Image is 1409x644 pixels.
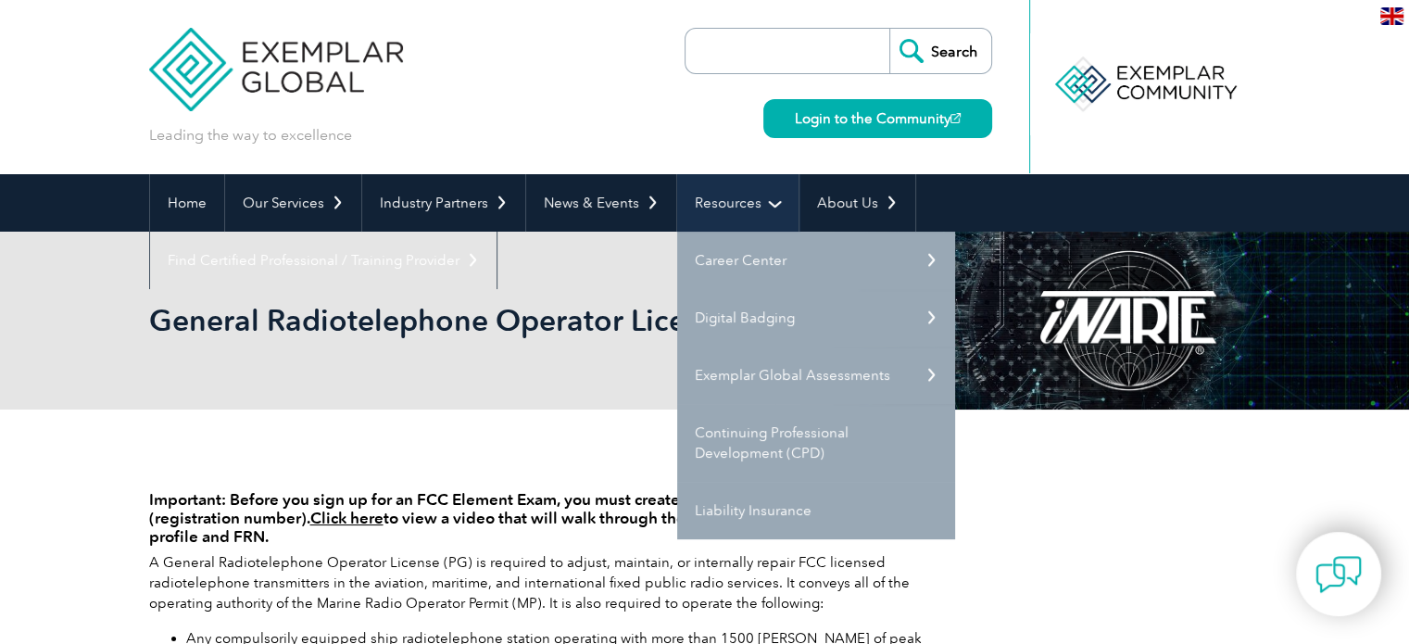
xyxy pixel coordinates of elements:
a: News & Events [526,174,676,232]
p: A General Radiotelephone Operator License (PG) is required to adjust, maintain, or internally rep... [149,552,927,613]
a: Our Services [225,174,361,232]
a: Industry Partners [362,174,525,232]
a: Click here [310,509,384,527]
a: Resources [677,174,799,232]
h4: Important: Before you sign up for an FCC Element Exam, you must create an FCC user profile and FR... [149,490,927,546]
a: Home [150,174,224,232]
a: Find Certified Professional / Training Provider [150,232,497,289]
h2: General Radiotelephone Operator License [149,306,927,335]
a: Liability Insurance [677,482,955,539]
a: Login to the Community [763,99,992,138]
img: open_square.png [950,113,961,123]
a: Digital Badging [677,289,955,347]
img: en [1380,7,1403,25]
p: Leading the way to excellence [149,125,352,145]
img: contact-chat.png [1315,551,1362,598]
input: Search [889,29,991,73]
a: Career Center [677,232,955,289]
a: Continuing Professional Development (CPD) [677,404,955,482]
a: Exemplar Global Assessments [677,347,955,404]
a: About Us [799,174,915,232]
